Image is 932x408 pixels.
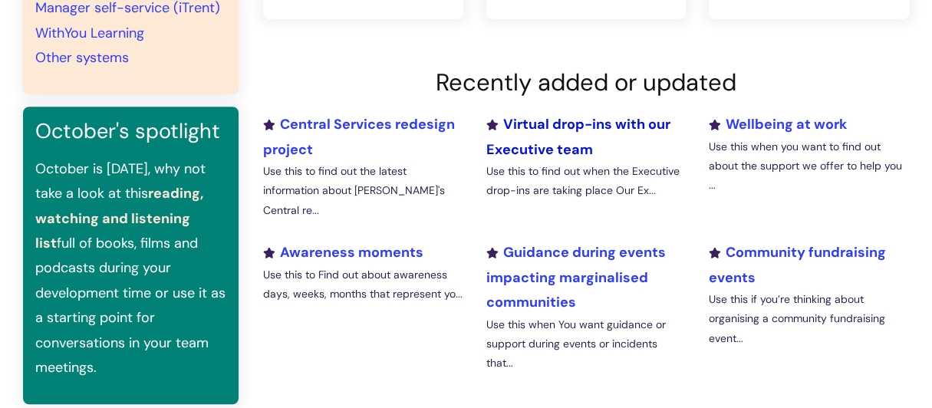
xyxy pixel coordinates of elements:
p: Use this to find out the latest information about [PERSON_NAME]'s Central re... [263,162,463,220]
a: Guidance during events impacting marginalised communities [486,243,665,311]
a: WithYou Learning [35,24,144,42]
p: Use this to Find out about awareness days, weeks, months that represent yo... [263,265,463,304]
p: Use this to find out when the Executive drop-ins are taking place Our Ex... [486,162,686,200]
p: October is [DATE], why not take a look at this full of books, films and podcasts during your deve... [35,156,226,380]
p: Use this when You want guidance or support during events or incidents that... [486,315,686,373]
a: Other systems [35,48,129,67]
h2: Recently added or updated [263,68,909,97]
a: Awareness moments [263,243,423,262]
h3: October's spotlight [35,119,226,143]
a: Central Services redesign project [263,115,455,158]
p: Use this if you’re thinking about organising a community fundraising event... [709,290,909,348]
a: Community fundraising events [709,243,886,286]
p: Use this when you want to find out about the support we offer to help you ... [709,137,909,196]
a: Wellbeing at work [709,115,847,133]
a: reading, watching and listening list [35,184,203,252]
a: Virtual drop-ins with our Executive team [486,115,670,158]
